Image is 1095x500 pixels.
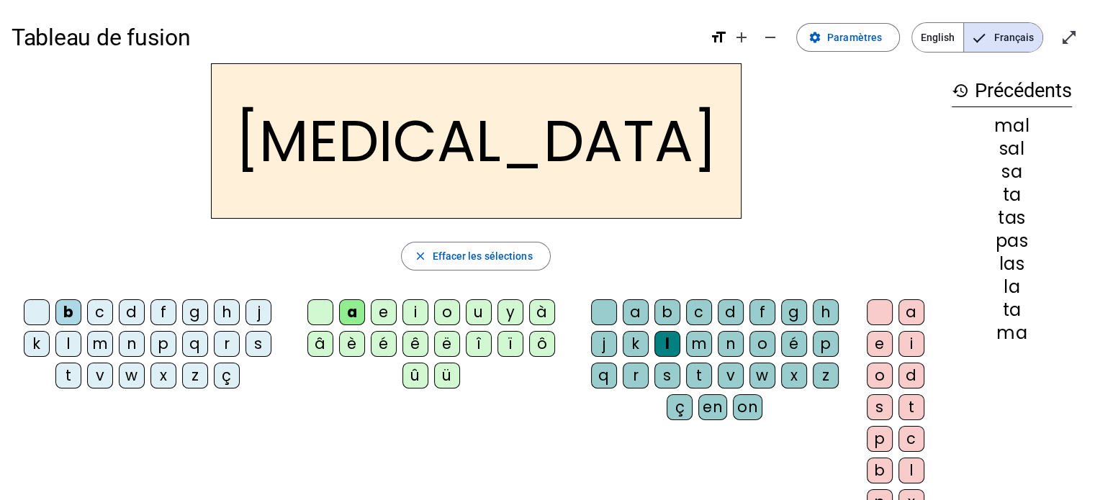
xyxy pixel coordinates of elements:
[24,331,50,357] div: k
[867,363,893,388] div: o
[211,63,742,219] h2: [MEDICAL_DATA]
[964,23,1042,52] span: Français
[466,299,492,325] div: u
[867,394,893,420] div: s
[827,29,882,46] span: Paramètres
[591,331,617,357] div: j
[686,363,712,388] div: t
[87,331,113,357] div: m
[718,331,744,357] div: n
[434,331,460,357] div: ë
[867,331,893,357] div: e
[867,426,893,452] div: p
[497,331,523,357] div: ï
[432,247,532,265] span: Effacer les sélections
[402,299,428,325] div: i
[727,23,756,52] button: Augmenter la taille de la police
[245,331,271,357] div: s
[245,299,271,325] div: j
[718,363,744,388] div: v
[339,299,365,325] div: a
[371,299,397,325] div: e
[182,363,208,388] div: z
[952,117,1072,135] div: mal
[214,331,240,357] div: r
[654,299,680,325] div: b
[952,75,1072,107] h3: Précédents
[1055,23,1083,52] button: Entrer en plein écran
[466,331,492,357] div: î
[686,299,712,325] div: c
[749,299,775,325] div: f
[781,299,807,325] div: g
[912,23,963,52] span: English
[952,209,1072,227] div: tas
[762,29,779,46] mat-icon: remove
[698,394,727,420] div: en
[654,363,680,388] div: s
[413,250,426,263] mat-icon: close
[952,140,1072,158] div: sal
[952,163,1072,181] div: sa
[497,299,523,325] div: y
[55,363,81,388] div: t
[529,299,555,325] div: à
[119,363,145,388] div: w
[898,394,924,420] div: t
[686,331,712,357] div: m
[623,299,649,325] div: a
[710,29,727,46] mat-icon: format_size
[796,23,900,52] button: Paramètres
[654,331,680,357] div: l
[434,299,460,325] div: o
[867,458,893,483] div: b
[911,22,1043,53] mat-button-toggle-group: Language selection
[898,331,924,357] div: i
[55,331,81,357] div: l
[12,14,698,60] h1: Tableau de fusion
[733,29,750,46] mat-icon: add
[898,458,924,483] div: l
[749,331,775,357] div: o
[808,31,821,44] mat-icon: settings
[87,299,113,325] div: c
[898,299,924,325] div: a
[952,82,969,99] mat-icon: history
[339,331,365,357] div: è
[952,255,1072,273] div: las
[55,299,81,325] div: b
[756,23,785,52] button: Diminuer la taille de la police
[667,394,693,420] div: ç
[214,363,240,388] div: ç
[591,363,617,388] div: q
[87,363,113,388] div: v
[718,299,744,325] div: d
[119,331,145,357] div: n
[952,232,1072,250] div: pas
[952,301,1072,319] div: ta
[182,299,208,325] div: g
[781,363,807,388] div: x
[150,299,176,325] div: f
[952,278,1072,296] div: la
[952,186,1072,204] div: ta
[214,299,240,325] div: h
[402,331,428,357] div: ê
[119,299,145,325] div: d
[529,331,555,357] div: ô
[371,331,397,357] div: é
[402,363,428,388] div: û
[434,363,460,388] div: ü
[749,363,775,388] div: w
[401,242,550,271] button: Effacer les sélections
[182,331,208,357] div: q
[813,299,839,325] div: h
[733,394,762,420] div: on
[307,331,333,357] div: â
[813,363,839,388] div: z
[898,363,924,388] div: d
[623,331,649,357] div: k
[150,331,176,357] div: p
[813,331,839,357] div: p
[781,331,807,357] div: é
